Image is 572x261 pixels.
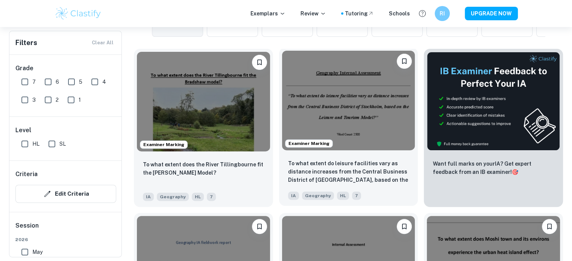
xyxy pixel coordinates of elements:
[102,78,106,86] span: 4
[252,55,267,70] button: Bookmark
[512,169,518,175] span: 🎯
[32,248,42,256] span: May
[79,96,81,104] span: 1
[438,9,446,18] h6: RI
[15,236,116,243] span: 2026
[285,140,332,147] span: Examiner Marking
[15,170,38,179] h6: Criteria
[424,49,563,207] a: ThumbnailWant full marks on yourIA? Get expert feedback from an IB examiner!
[15,185,116,203] button: Edit Criteria
[15,38,37,48] h6: Filters
[55,6,102,21] img: Clastify logo
[337,192,349,200] span: HL
[15,221,116,236] h6: Session
[143,160,264,177] p: To what extent does the River Tillingbourne fit the Bradshaw Model?
[143,193,154,201] span: IA
[352,192,361,200] span: 7
[207,193,216,201] span: 7
[542,219,557,234] button: Bookmark
[345,9,374,18] a: Tutoring
[433,160,554,176] p: Want full marks on your IA ? Get expert feedback from an IB examiner!
[32,96,36,104] span: 3
[192,193,204,201] span: HL
[140,141,187,148] span: Examiner Marking
[56,78,59,86] span: 6
[465,7,518,20] button: UPGRADE NOW
[15,126,116,135] h6: Level
[32,78,36,86] span: 7
[79,78,82,86] span: 5
[288,159,409,185] p: To what extent do leisure facilities vary as distance increases from the Central Business Distric...
[252,219,267,234] button: Bookmark
[56,96,59,104] span: 2
[282,51,415,150] img: Geography IA example thumbnail: To what extent do leisure facilities var
[157,193,189,201] span: Geography
[134,49,273,207] a: Examiner MarkingBookmarkTo what extent does the River Tillingbourne fit the Bradshaw Model?IAGeog...
[416,7,429,20] button: Help and Feedback
[288,192,299,200] span: IA
[397,219,412,234] button: Bookmark
[250,9,285,18] p: Exemplars
[397,54,412,69] button: Bookmark
[137,52,270,151] img: Geography IA example thumbnail: To what extent does the River Tillingbou
[435,6,450,21] button: RI
[302,192,334,200] span: Geography
[427,52,560,151] img: Thumbnail
[32,140,39,148] span: HL
[279,49,418,207] a: Examiner MarkingBookmarkTo what extent do leisure facilities vary as distance increases from the ...
[389,9,410,18] a: Schools
[300,9,326,18] p: Review
[59,140,66,148] span: SL
[15,64,116,73] h6: Grade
